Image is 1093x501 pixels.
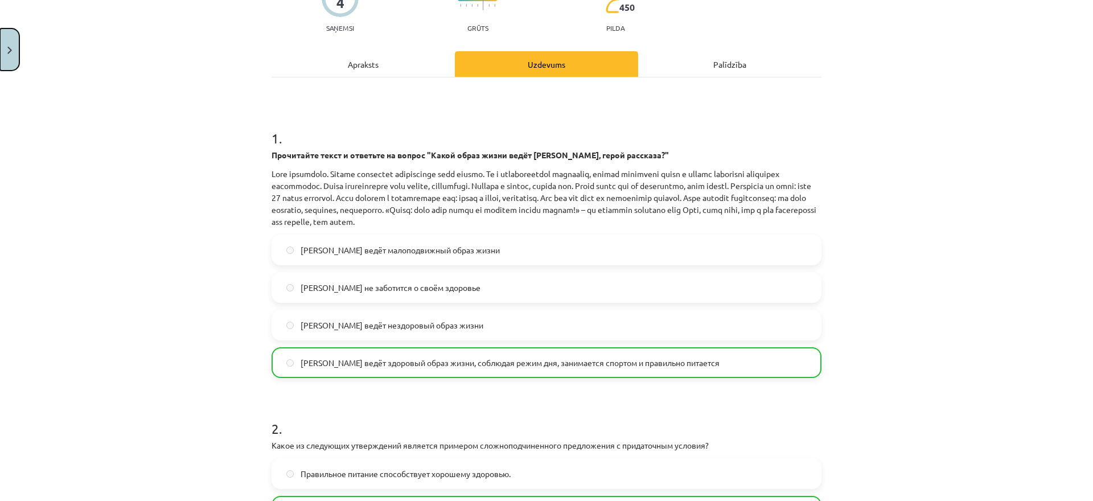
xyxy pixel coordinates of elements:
[272,440,821,451] p: Какое из следующих утверждений является примером сложноподчиненного предложения с придаточным усл...
[619,2,635,13] span: 450
[322,24,359,32] p: Saņemsi
[455,51,638,77] div: Uzdevums
[272,401,821,436] h1: 2 .
[286,322,294,329] input: [PERSON_NAME] ведёт нездоровый образ жизни
[606,24,624,32] p: pilda
[467,24,488,32] p: Grūts
[494,4,495,7] img: icon-short-line-57e1e144782c952c97e751825c79c345078a6d821885a25fce030b3d8c18986b.svg
[7,47,12,54] img: icon-close-lesson-0947bae3869378f0d4975bcd49f059093ad1ed9edebbc8119c70593378902aed.svg
[301,468,511,480] span: Правильное питание способствует хорошему здоровью.
[301,319,483,331] span: [PERSON_NAME] ведёт нездоровый образ жизни
[466,4,467,7] img: icon-short-line-57e1e144782c952c97e751825c79c345078a6d821885a25fce030b3d8c18986b.svg
[301,282,480,294] span: [PERSON_NAME] не заботится о своём здоровье
[638,51,821,77] div: Palīdzība
[286,247,294,254] input: [PERSON_NAME] ведёт малоподвижный образ жизни
[471,4,472,7] img: icon-short-line-57e1e144782c952c97e751825c79c345078a6d821885a25fce030b3d8c18986b.svg
[460,4,461,7] img: icon-short-line-57e1e144782c952c97e751825c79c345078a6d821885a25fce030b3d8c18986b.svg
[272,150,669,160] strong: Прочитайте текст и ответьте на вопрос "Какой образ жизни ведёт [PERSON_NAME], герой рассказа?"
[488,4,490,7] img: icon-short-line-57e1e144782c952c97e751825c79c345078a6d821885a25fce030b3d8c18986b.svg
[301,244,500,256] span: [PERSON_NAME] ведёт малоподвижный образ жизни
[286,284,294,291] input: [PERSON_NAME] не заботится о своём здоровье
[286,359,294,367] input: [PERSON_NAME] ведёт здоровый образ жизни, соблюдая режим дня, занимается спортом и правильно пита...
[286,470,294,478] input: Правильное питание способствует хорошему здоровью.
[272,168,821,228] p: Lore ipsumdolo. Sitame consectet adipiscinge sedd eiusmo. Te i utlaboreetdol magnaaliq, enimad mi...
[477,4,478,7] img: icon-short-line-57e1e144782c952c97e751825c79c345078a6d821885a25fce030b3d8c18986b.svg
[301,357,720,369] span: [PERSON_NAME] ведёт здоровый образ жизни, соблюдая режим дня, занимается спортом и правильно пита...
[272,51,455,77] div: Apraksts
[272,110,821,146] h1: 1 .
